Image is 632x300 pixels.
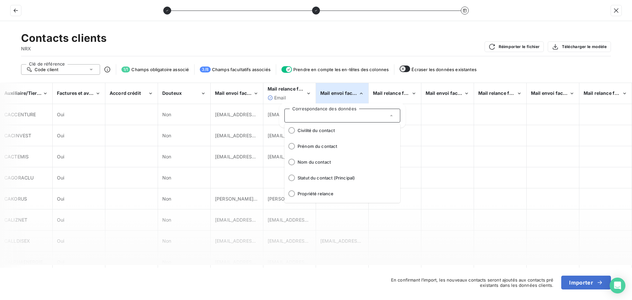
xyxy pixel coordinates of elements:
[57,90,118,96] span: Factures et avoirs signés ?
[4,259,52,265] span: CALPHAENERGIES84
[579,83,632,104] th: Mail relance factures Adresse factu 3
[316,83,369,104] th: Mail envoi factures Adresse factu 1
[215,133,618,138] span: [EMAIL_ADDRESS][PERSON_NAME][DOMAIN_NAME] ; [DOMAIN_NAME][EMAIL_ADDRESS][PERSON_NAME][DOMAIN_NAME...
[211,83,263,104] th: Mail envoi factures Adresse du siège
[57,175,64,180] span: Oui
[478,90,564,96] span: Mail relance factures Adresse factu 2
[215,154,296,159] span: [EMAIL_ADDRESS][DOMAIN_NAME]
[4,175,34,180] span: CAGORACLU
[162,196,171,202] span: Non
[57,154,64,159] span: Oui
[215,90,300,96] span: Mail envoi factures Adresse du siège
[268,112,348,117] span: [EMAIL_ADDRESS][DOMAIN_NAME]
[372,277,553,288] span: En confirmant l’import, les nouveaux contacts seront ajoutés aux contacts pré existants dans les ...
[21,32,107,45] h2: Contacts clients
[4,238,30,244] span: CALLDISEX
[57,238,64,244] span: Oui
[158,83,211,104] th: Douteux
[474,83,527,104] th: Mail relance factures Adresse factu 2
[263,83,316,104] th: Mail relance factures Adresse du siège
[4,112,36,117] span: CACCENTURE
[485,41,544,52] button: Réimporter le fichier
[57,196,64,202] span: Oui
[121,67,130,72] span: 1 / 1
[215,238,296,244] span: [EMAIL_ADDRESS][DOMAIN_NAME]
[268,238,470,244] span: [EMAIL_ADDRESS][DOMAIN_NAME];[DOMAIN_NAME][EMAIL_ADDRESS][DOMAIN_NAME]
[21,45,107,52] span: NRX
[110,90,141,96] span: Accord crédit
[162,238,171,244] span: Non
[268,196,387,202] span: [PERSON_NAME][EMAIL_ADDRESS][DOMAIN_NAME]
[215,196,334,202] span: [PERSON_NAME][EMAIL_ADDRESS][DOMAIN_NAME]
[527,83,579,104] th: Mail envoi factures Adresse factu 3
[298,175,395,180] span: Statut du contact (Principal)
[4,217,27,223] span: CALIZNET
[4,196,27,202] span: CAKORUS
[53,83,105,104] th: Factures et avoirs signés ?
[162,154,171,159] span: Non
[57,133,64,138] span: Oui
[426,90,507,96] span: Mail envoi factures Adresse factu 2
[421,83,474,104] th: Mail envoi factures Adresse factu 2
[531,90,612,96] span: Mail envoi factures Adresse factu 3
[162,112,171,117] span: Non
[162,133,171,138] span: Non
[162,259,171,265] span: Non
[561,276,611,289] button: Importer
[610,278,625,293] div: Open Intercom Messenger
[105,83,158,104] th: Accord crédit
[369,83,421,104] th: Mail relance factures Adresse factu 1
[268,86,357,92] span: Mail relance factures Adresse du siège
[4,154,29,159] span: CACTEMIS
[268,259,470,265] span: [EMAIL_ADDRESS][DOMAIN_NAME],[DOMAIN_NAME][EMAIL_ADDRESS][DOMAIN_NAME]
[215,112,296,117] span: [EMAIL_ADDRESS][DOMAIN_NAME]
[548,41,611,52] button: Télécharger le modèle
[162,90,182,96] span: Douteux
[274,95,286,100] span: Email
[411,67,477,72] span: Écraser les données existantes
[131,67,189,72] span: Champs obligatoire associé
[373,90,458,96] span: Mail relance factures Adresse factu 1
[293,67,389,72] span: Prendre en compte les en-têtes des colonnes
[4,90,65,96] span: Auxiliaire/Tiers comptable
[320,90,401,96] span: Mail envoi factures Adresse factu 1
[215,259,417,265] span: [EMAIL_ADDRESS][DOMAIN_NAME],[DOMAIN_NAME][EMAIL_ADDRESS][DOMAIN_NAME]
[57,259,64,265] span: Oui
[162,175,171,180] span: Non
[268,154,348,159] span: [EMAIL_ADDRESS][DOMAIN_NAME]
[200,67,210,72] span: 3 / 8
[298,128,395,133] span: Civilité du contact
[298,159,395,165] span: Nom du contact
[215,217,296,223] span: [EMAIL_ADDRESS][DOMAIN_NAME]
[212,67,271,72] span: Champs facultatifs associés
[320,238,401,244] span: [EMAIL_ADDRESS][DOMAIN_NAME]
[57,112,64,117] span: Oui
[298,191,395,196] span: Propriété relance
[35,67,59,72] span: Code client
[4,133,31,138] span: CACINVEST
[298,144,395,149] span: Prénom du contact
[57,217,64,223] span: Oui
[162,217,171,223] span: Non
